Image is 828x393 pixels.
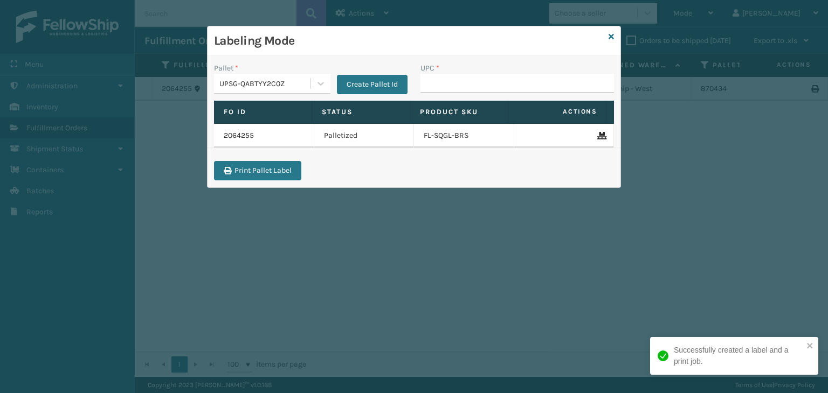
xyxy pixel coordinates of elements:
[674,345,803,367] div: Successfully created a label and a print job.
[337,75,408,94] button: Create Pallet Id
[214,33,604,49] h3: Labeling Mode
[420,107,498,117] label: Product SKU
[420,62,439,74] label: UPC
[414,124,514,148] td: FL-SQGL-BRS
[214,161,301,180] button: Print Pallet Label
[322,107,400,117] label: Status
[597,132,604,139] i: Remove From Pallet
[806,341,814,352] button: close
[214,62,238,74] label: Pallet
[314,124,415,148] td: Palletized
[224,107,302,117] label: Fo Id
[219,78,312,89] div: UPSG-QABTYY2C0Z
[224,130,254,141] a: 2064255
[512,103,604,121] span: Actions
